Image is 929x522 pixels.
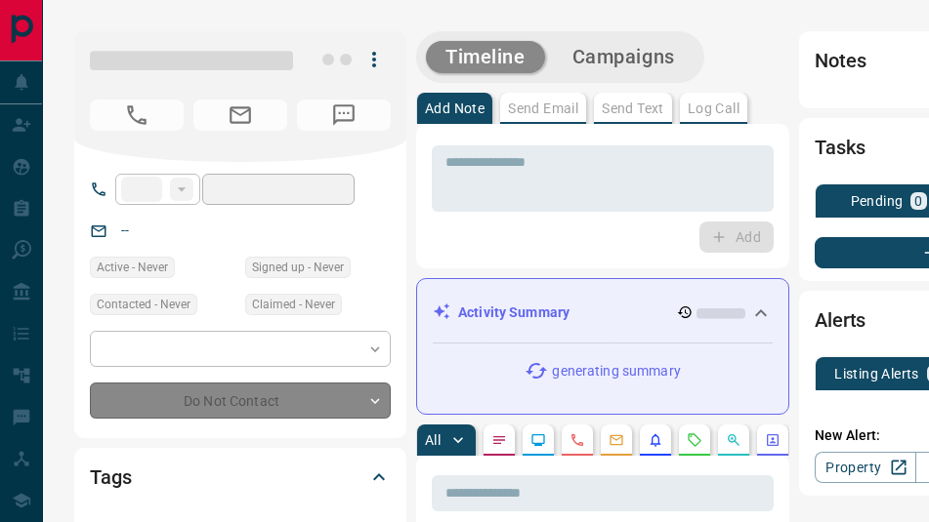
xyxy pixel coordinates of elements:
span: Claimed - Never [252,295,335,314]
p: All [425,433,441,447]
span: Active - Never [97,258,168,277]
p: 0 [914,194,922,208]
svg: Calls [570,432,585,448]
svg: Lead Browsing Activity [530,432,546,448]
p: Listing Alerts [834,367,919,381]
svg: Listing Alerts [648,432,663,448]
h2: Notes [815,45,866,76]
p: Activity Summary [458,302,570,323]
svg: Requests [687,432,702,448]
a: Property [815,452,915,483]
div: Tags [90,454,391,501]
span: No Email [193,100,287,131]
h2: Tasks [815,132,865,163]
span: Contacted - Never [97,295,190,314]
span: No Number [90,100,184,131]
span: No Number [297,100,391,131]
h2: Tags [90,462,131,493]
svg: Opportunities [726,432,741,448]
div: Activity Summary [433,295,773,331]
svg: Agent Actions [765,432,781,448]
span: Signed up - Never [252,258,344,277]
a: -- [121,222,129,238]
h2: Alerts [815,304,866,336]
svg: Notes [491,432,507,448]
p: Pending [851,194,904,208]
svg: Emails [609,432,624,448]
p: generating summary [552,361,680,381]
button: Campaigns [553,41,695,73]
p: Add Note [425,101,485,115]
button: Timeline [426,41,545,73]
div: Do Not Contact [90,382,391,419]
